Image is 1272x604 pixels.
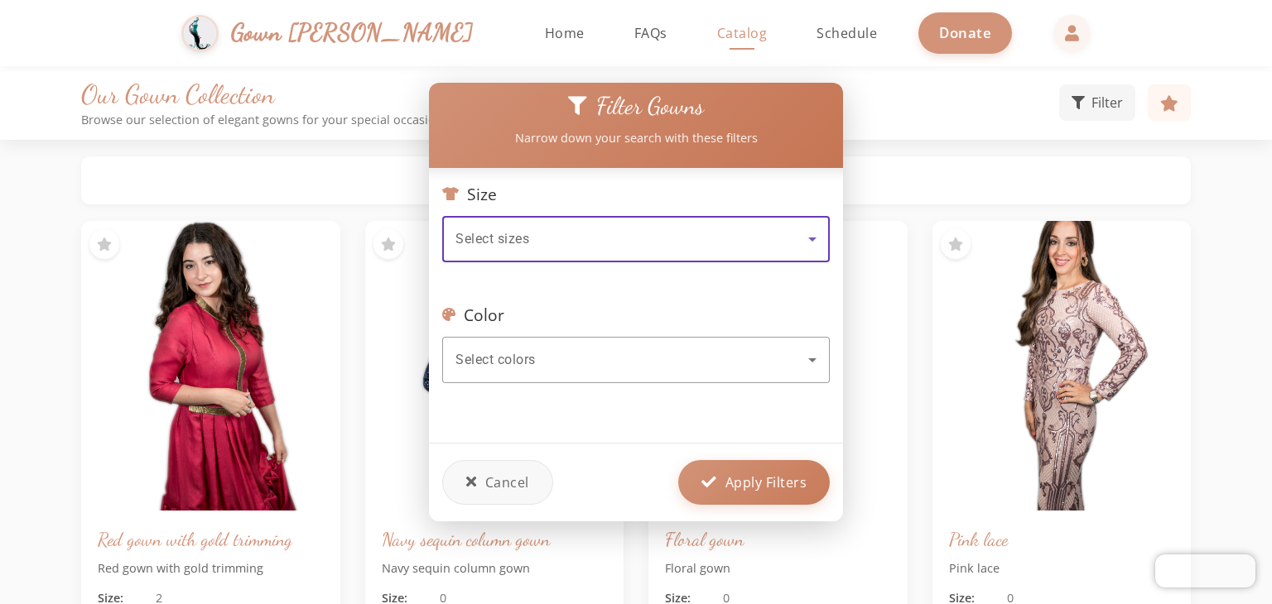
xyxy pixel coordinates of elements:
[1155,554,1255,587] iframe: Chatra live chat
[596,92,704,121] span: Filter Gowns
[434,129,838,147] p: Narrow down your search with these filters
[455,352,536,367] span: Select colors
[725,472,807,492] span: Apply Filters
[464,305,504,324] span: Color
[455,231,529,247] span: Select sizes
[467,185,497,204] span: Size
[485,472,529,492] span: Cancel
[442,460,553,505] button: Cancel
[678,460,830,505] button: Apply Filters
